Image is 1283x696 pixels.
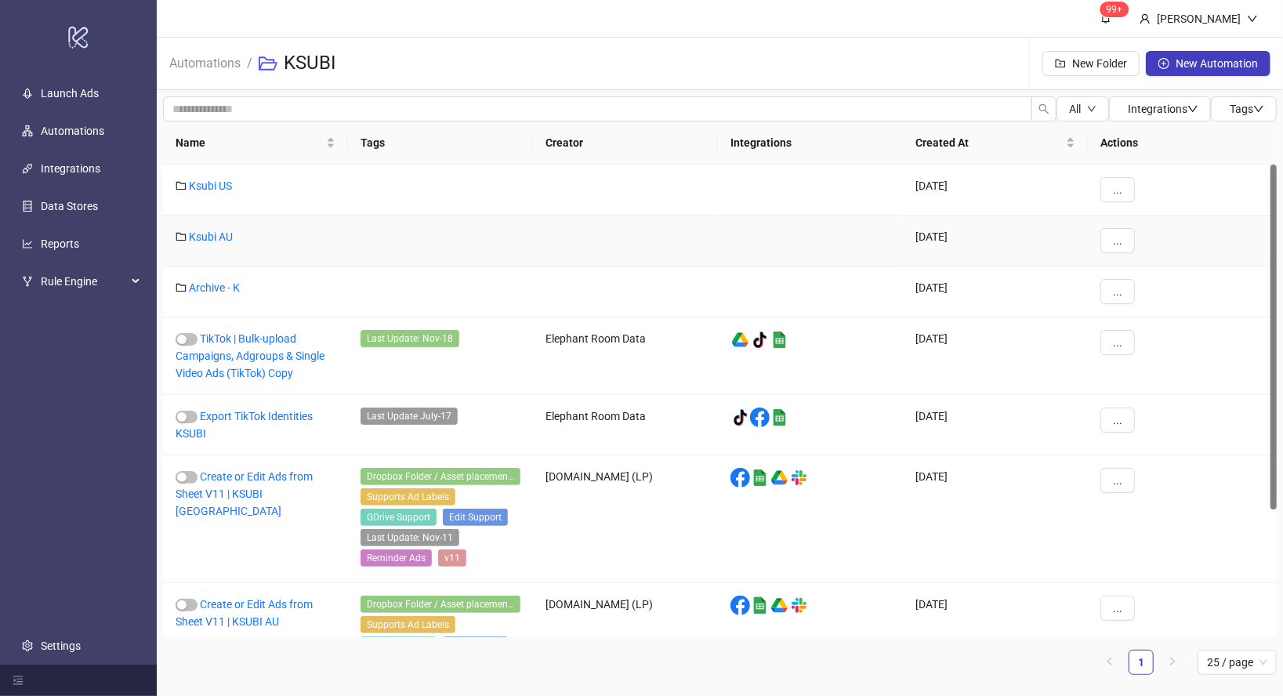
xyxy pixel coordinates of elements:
a: Create or Edit Ads from Sheet V11 | KSUBI [GEOGRAPHIC_DATA] [176,470,313,517]
a: Integrations [41,162,100,175]
span: Name [176,134,323,151]
button: Alldown [1056,96,1109,121]
div: [DATE] [903,266,1088,317]
span: folder [176,231,187,242]
button: ... [1100,177,1135,202]
button: ... [1100,596,1135,621]
span: folder [176,180,187,191]
a: Create or Edit Ads from Sheet V11 | KSUBI AU [176,598,313,628]
button: ... [1100,330,1135,355]
span: ... [1113,474,1122,487]
span: plus-circle [1158,58,1169,69]
div: [DATE] [903,216,1088,266]
span: down [1187,103,1198,114]
button: ... [1100,228,1135,253]
span: user [1140,13,1151,24]
span: Integrations [1128,103,1198,115]
button: ... [1100,468,1135,493]
th: Created At [903,121,1088,165]
span: Reminder Ads [361,549,432,567]
a: Ksubi US [189,179,232,192]
button: New Automation [1146,51,1270,76]
span: v11 [438,549,466,567]
span: down [1253,103,1264,114]
a: Automations [166,53,244,71]
span: folder-add [1055,58,1066,69]
div: [PERSON_NAME] [1151,10,1247,27]
span: Edit Support [443,509,508,526]
span: Dropbox Folder / Asset placement detection [361,468,520,485]
span: Supports Ad Labels [361,616,455,633]
span: Supports Ad Labels [361,488,455,506]
span: New Automation [1176,57,1258,70]
span: Dropbox Folder / Asset placement detection [361,596,520,613]
div: [DATE] [903,317,1088,395]
button: New Folder [1042,51,1140,76]
span: folder-open [259,54,277,73]
th: Integrations [718,121,903,165]
span: New Folder [1072,57,1127,70]
span: Created At [915,134,1063,151]
button: right [1160,650,1185,675]
a: Export TikTok Identities KSUBI [176,410,313,440]
span: GDrive Support [361,636,437,654]
span: ... [1113,183,1122,196]
span: down [1087,104,1096,114]
span: fork [22,276,33,287]
span: right [1168,657,1177,666]
th: Creator [533,121,718,165]
h3: KSUBI [284,51,336,76]
th: Tags [348,121,533,165]
span: down [1247,13,1258,24]
span: Last Update: Nov-11 [361,529,459,546]
span: ... [1113,234,1122,247]
span: ... [1113,336,1122,349]
th: Actions [1088,121,1277,165]
a: Settings [41,640,81,652]
span: Last Update: Nov-18 [361,330,459,347]
span: GDrive Support [361,509,437,526]
a: Automations [41,125,104,137]
button: Integrationsdown [1109,96,1211,121]
span: Last Update July-17 [361,408,458,425]
span: bell [1100,13,1111,24]
a: Launch Ads [41,87,99,100]
a: 1 [1129,651,1153,674]
sup: 1516 [1100,2,1129,17]
a: Reports [41,237,79,250]
div: [DOMAIN_NAME] (LP) [533,455,718,583]
span: All [1069,103,1081,115]
span: 25 / page [1207,651,1267,674]
span: left [1105,657,1114,666]
th: Name [163,121,348,165]
span: ... [1113,285,1122,298]
span: menu-fold [13,675,24,686]
li: / [247,38,252,89]
span: Edit Support [443,636,508,654]
span: Tags [1230,103,1264,115]
div: [DATE] [903,395,1088,455]
div: [DATE] [903,455,1088,583]
a: Data Stores [41,200,98,212]
button: ... [1100,279,1135,304]
li: Next Page [1160,650,1185,675]
span: Rule Engine [41,266,127,297]
div: Page Size [1198,650,1277,675]
a: Ksubi AU [189,230,233,243]
a: TikTok | Bulk-upload Campaigns, Adgroups & Single Video Ads (TikTok) Copy [176,332,324,379]
li: 1 [1129,650,1154,675]
span: ... [1113,602,1122,614]
div: Elephant Room Data [533,395,718,455]
button: ... [1100,408,1135,433]
span: ... [1113,414,1122,426]
button: Tagsdown [1211,96,1277,121]
div: [DATE] [903,165,1088,216]
button: left [1097,650,1122,675]
div: Elephant Room Data [533,317,718,395]
li: Previous Page [1097,650,1122,675]
span: folder [176,282,187,293]
span: search [1038,103,1049,114]
a: Archive - K [189,281,240,294]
